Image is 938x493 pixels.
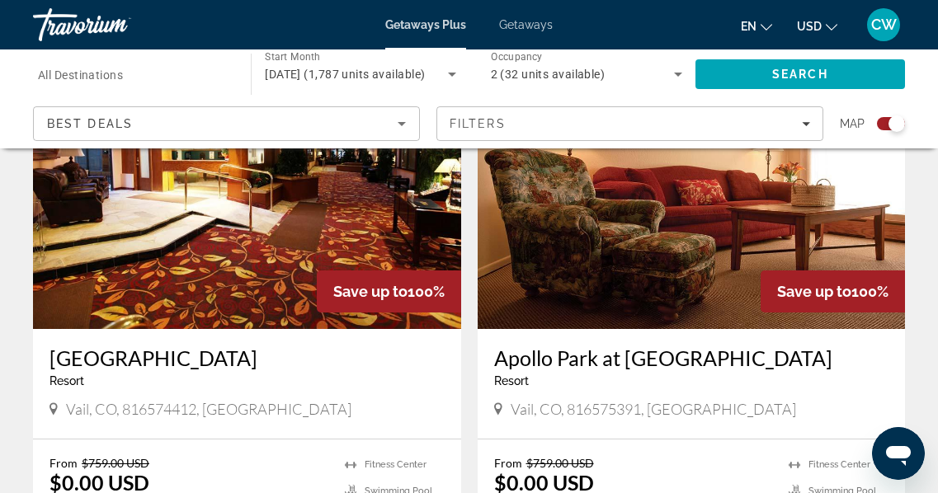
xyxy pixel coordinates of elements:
span: Vail, CO, 816574412, [GEOGRAPHIC_DATA] [66,400,351,418]
a: Getaways Plus [385,18,466,31]
span: USD [797,20,822,33]
button: Change currency [797,14,837,38]
span: Fitness Center [365,459,427,470]
span: Map [840,112,865,135]
img: Vail Run Resort [33,65,461,329]
button: Search [695,59,905,89]
span: Save up to [777,283,851,300]
a: Getaways [499,18,553,31]
span: Resort [494,374,529,387]
mat-select: Sort by [47,114,406,134]
span: CW [871,16,897,33]
span: Vail, CO, 816575391, [GEOGRAPHIC_DATA] [511,400,796,418]
span: Filters [450,117,506,130]
div: 100% [317,270,461,312]
a: Apollo Park at [GEOGRAPHIC_DATA] [494,345,889,370]
div: 100% [761,270,905,312]
span: Start Month [265,51,320,63]
span: Search [772,68,828,81]
button: User Menu [862,7,905,42]
span: 2 (32 units available) [491,68,606,81]
button: Filters [436,106,823,141]
span: Fitness Center [808,459,870,470]
span: Best Deals [47,117,133,130]
span: All Destinations [38,68,123,82]
span: Save up to [333,283,408,300]
a: Travorium [33,3,198,46]
span: From [494,456,522,470]
a: [GEOGRAPHIC_DATA] [49,345,445,370]
span: $759.00 USD [526,456,594,470]
span: $759.00 USD [82,456,149,470]
span: From [49,456,78,470]
img: Apollo Park at Vail [478,65,906,329]
button: Change language [741,14,772,38]
span: Resort [49,374,84,387]
span: [DATE] (1,787 units available) [265,68,425,81]
input: Select destination [38,65,229,85]
span: en [741,20,757,33]
iframe: Button to launch messaging window [872,427,925,480]
span: Occupancy [491,51,543,63]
